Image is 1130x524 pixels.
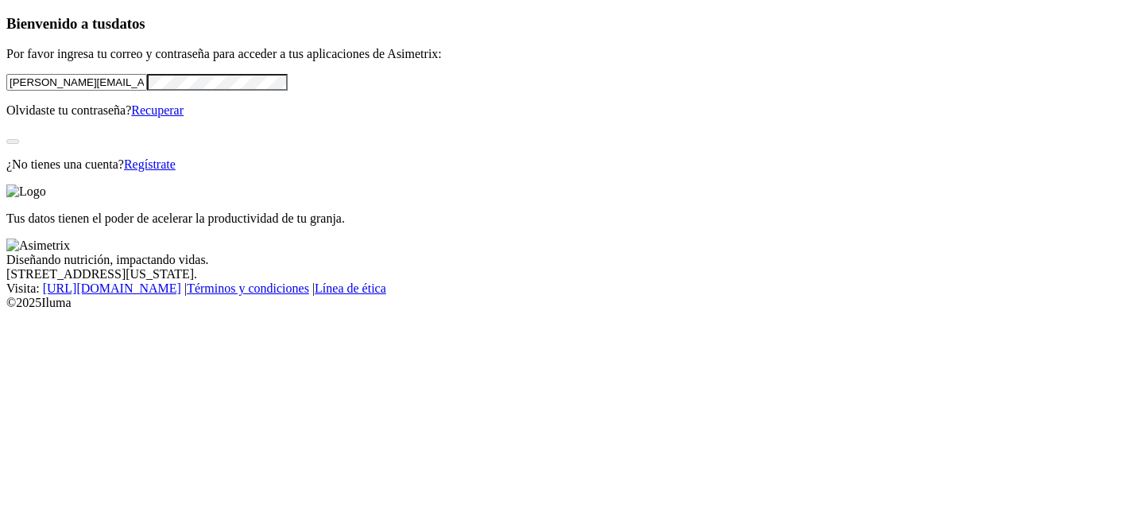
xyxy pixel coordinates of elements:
[131,103,184,117] a: Recuperar
[315,281,386,295] a: Línea de ética
[6,15,1124,33] h3: Bienvenido a tus
[6,239,70,253] img: Asimetrix
[6,267,1124,281] div: [STREET_ADDRESS][US_STATE].
[6,74,147,91] input: Tu correo
[111,15,145,32] span: datos
[6,296,1124,310] div: © 2025 Iluma
[6,103,1124,118] p: Olvidaste tu contraseña?
[6,47,1124,61] p: Por favor ingresa tu correo y contraseña para acceder a tus aplicaciones de Asimetrix:
[124,157,176,171] a: Regístrate
[6,253,1124,267] div: Diseñando nutrición, impactando vidas.
[6,157,1124,172] p: ¿No tienes una cuenta?
[6,212,1124,226] p: Tus datos tienen el poder de acelerar la productividad de tu granja.
[6,281,1124,296] div: Visita : | |
[6,184,46,199] img: Logo
[43,281,181,295] a: [URL][DOMAIN_NAME]
[187,281,309,295] a: Términos y condiciones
